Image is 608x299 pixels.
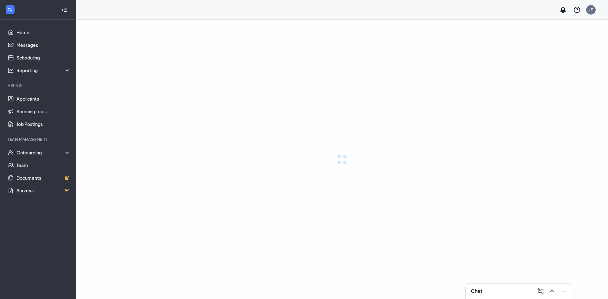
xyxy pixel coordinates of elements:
[535,286,545,296] button: ComposeMessage
[471,288,482,295] h3: Chat
[16,149,71,156] div: Onboarding
[560,287,567,295] svg: Minimize
[61,7,67,13] svg: Collapse
[8,149,14,156] svg: UserCheck
[16,67,71,73] div: Reporting
[548,287,556,295] svg: ChevronUp
[537,287,544,295] svg: ComposeMessage
[8,67,14,73] svg: Analysis
[16,26,71,39] a: Home
[16,171,71,184] a: DocumentsCrown
[7,6,13,13] svg: WorkstreamLogo
[558,286,568,296] button: Minimize
[16,92,71,105] a: Applicants
[16,159,71,171] a: Team
[573,6,581,14] svg: QuestionInfo
[8,83,69,88] div: Hiring
[16,51,71,64] a: Scheduling
[559,6,567,14] svg: Notifications
[16,184,71,197] a: SurveysCrown
[16,118,71,130] a: Job Postings
[16,39,71,51] a: Messages
[589,7,593,12] div: JF
[8,137,69,142] div: Team Management
[16,105,71,118] a: Sourcing Tools
[546,286,556,296] button: ChevronUp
